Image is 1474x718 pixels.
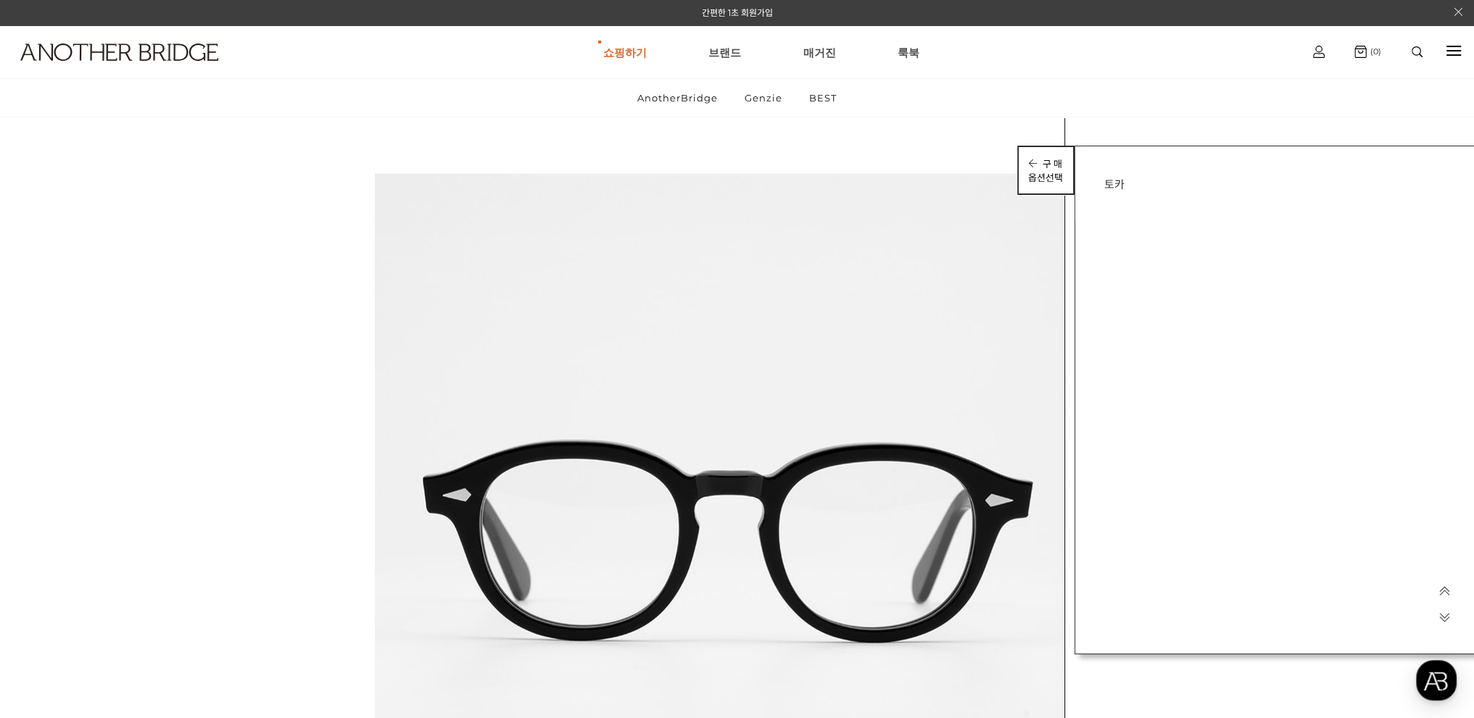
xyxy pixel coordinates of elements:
[1354,46,1367,58] img: cart
[1367,46,1381,57] span: (0)
[1412,46,1423,57] img: search
[224,481,241,493] span: 설정
[1028,170,1063,184] p: 옵션선택
[7,43,228,96] a: logo
[898,26,919,78] a: 룩북
[732,79,795,117] a: Genzie
[1104,175,1456,191] h3: 토카
[1028,156,1063,170] p: 구 매
[625,79,730,117] a: AnotherBridge
[708,26,741,78] a: 브랜드
[4,459,96,496] a: 홈
[603,26,647,78] a: 쇼핑하기
[46,481,54,493] span: 홈
[1313,46,1325,58] img: cart
[96,459,187,496] a: 대화
[20,43,218,61] img: logo
[797,79,849,117] a: BEST
[702,7,773,18] a: 간편한 1초 회원가입
[803,26,836,78] a: 매거진
[133,482,150,493] span: 대화
[187,459,278,496] a: 설정
[1354,46,1381,58] a: (0)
